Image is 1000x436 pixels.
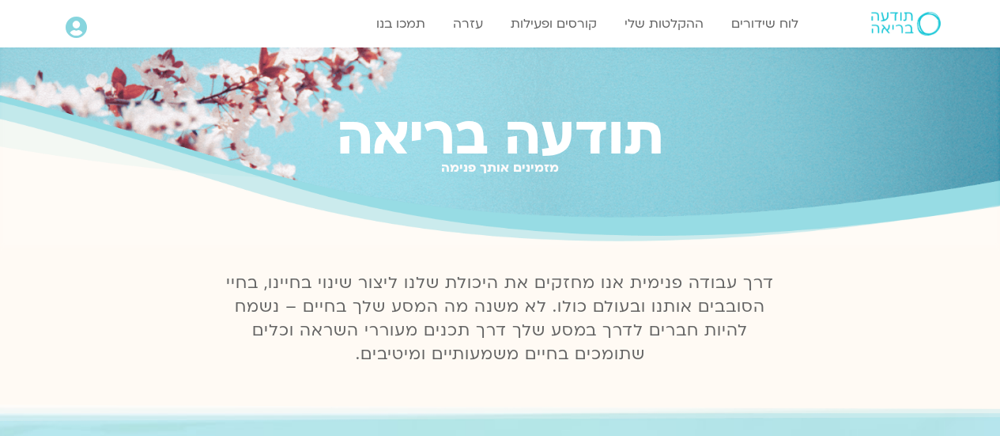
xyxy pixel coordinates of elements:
[368,9,433,39] a: תמכו בנו
[445,9,491,39] a: עזרה
[871,12,941,36] img: תודעה בריאה
[217,271,783,366] p: דרך עבודה פנימית אנו מחזקים את היכולת שלנו ליצור שינוי בחיינו, בחיי הסובבים אותנו ובעולם כולו. לא...
[723,9,806,39] a: לוח שידורים
[503,9,605,39] a: קורסים ופעילות
[617,9,711,39] a: ההקלטות שלי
